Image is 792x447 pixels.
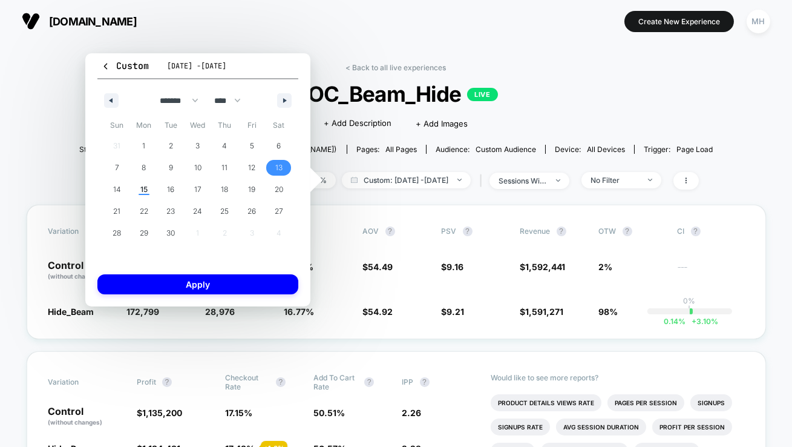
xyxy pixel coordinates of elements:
[157,222,185,244] button: 30
[48,273,103,280] span: (without changes)
[599,262,613,272] span: 2%
[18,12,140,31] button: [DOMAIN_NAME]
[447,262,464,272] span: 9.16
[48,306,94,317] span: Hide_Beam
[747,10,770,33] div: MH
[363,227,379,236] span: AOV
[225,408,252,418] span: 17.15 %
[557,227,566,236] button: ?
[185,135,212,157] button: 3
[221,200,229,222] span: 25
[48,419,103,426] span: (without changes)
[447,306,465,317] span: 9.21
[49,15,137,28] span: [DOMAIN_NAME]
[193,200,202,222] span: 24
[238,116,266,135] span: Fri
[275,200,283,222] span: 27
[624,11,734,32] button: Create New Experience
[238,135,266,157] button: 5
[587,145,625,154] span: all devices
[690,394,732,411] li: Signups
[364,377,374,387] button: ?
[686,317,718,326] span: 3.10 %
[607,394,684,411] li: Pages Per Session
[676,145,713,154] span: Page Load
[346,63,447,72] a: < Back to all live experiences
[195,135,200,157] span: 3
[442,306,465,317] span: $
[157,135,185,157] button: 2
[250,135,254,157] span: 5
[223,135,227,157] span: 4
[385,145,417,154] span: all pages
[113,179,121,200] span: 14
[684,296,696,305] p: 0%
[211,200,238,222] button: 25
[356,145,417,154] div: Pages:
[115,157,119,179] span: 7
[238,200,266,222] button: 26
[169,157,173,179] span: 9
[103,222,131,244] button: 28
[385,227,395,236] button: ?
[48,260,115,281] p: Control
[277,135,281,157] span: 6
[162,377,172,387] button: ?
[103,116,131,135] span: Sun
[402,377,414,386] span: IPP
[416,119,468,128] span: + Add Images
[648,179,652,181] img: end
[652,419,732,435] li: Profit Per Session
[111,81,681,107] span: POC_Beam_Hide
[623,227,632,236] button: ?
[131,157,158,179] button: 8
[313,373,358,391] span: Add To Cart Rate
[265,135,292,157] button: 6
[545,145,634,154] span: Device:
[363,306,393,317] span: $
[194,179,201,200] span: 17
[113,222,121,244] span: 28
[420,377,430,387] button: ?
[275,179,283,200] span: 20
[436,145,536,154] div: Audience:
[166,222,175,244] span: 30
[225,373,270,391] span: Checkout Rate
[140,200,148,222] span: 22
[368,262,393,272] span: 54.49
[743,9,774,34] button: MH
[113,200,120,222] span: 21
[131,200,158,222] button: 22
[363,262,393,272] span: $
[351,177,358,183] img: calendar
[368,306,393,317] span: 54.92
[185,157,212,179] button: 10
[247,200,256,222] span: 26
[275,157,283,179] span: 13
[194,157,201,179] span: 10
[678,227,744,236] span: CI
[169,135,173,157] span: 2
[520,227,551,236] span: Revenue
[48,406,125,427] p: Control
[22,12,40,30] img: Visually logo
[265,200,292,222] button: 27
[599,306,618,317] span: 98%
[265,179,292,200] button: 20
[491,419,550,435] li: Signups Rate
[167,179,174,200] span: 16
[491,394,601,411] li: Product Details Views Rate
[221,179,229,200] span: 18
[157,179,185,200] button: 16
[476,145,536,154] span: Custom Audience
[689,305,691,314] p: |
[140,222,148,244] span: 29
[157,200,185,222] button: 23
[185,200,212,222] button: 24
[185,179,212,200] button: 17
[467,88,497,101] p: LIVE
[157,116,185,135] span: Tue
[457,179,462,181] img: end
[591,176,639,185] div: No Filter
[185,116,212,135] span: Wed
